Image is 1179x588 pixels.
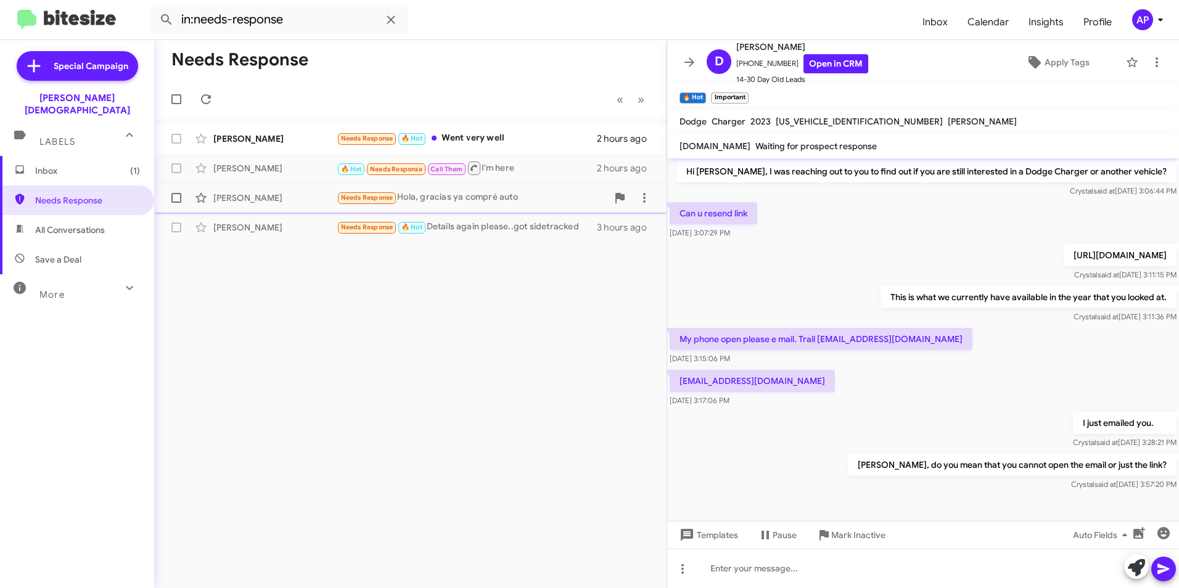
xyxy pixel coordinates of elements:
span: Inbox [35,165,140,177]
div: Hola, gracias ya compré auto [337,190,607,205]
span: [US_VEHICLE_IDENTIFICATION_NUMBER] [776,116,943,127]
div: I'm here [337,160,597,176]
p: [PERSON_NAME], do you mean that you cannot open the email or just the link? [848,454,1177,476]
button: Auto Fields [1063,524,1142,546]
span: Crystal [DATE] 3:11:36 PM [1074,312,1177,321]
p: [URL][DOMAIN_NAME] [1064,244,1177,266]
small: Important [711,92,748,104]
button: Pause [748,524,807,546]
span: said at [1097,312,1119,321]
span: [DOMAIN_NAME] [680,141,750,152]
div: AP [1132,9,1153,30]
div: Details again please..got sidetracked [337,220,597,234]
span: Needs Response [341,134,393,142]
button: Next [630,87,652,112]
button: Templates [667,524,748,546]
p: My phone open please e mail. Trail [EMAIL_ADDRESS][DOMAIN_NAME] [670,328,972,350]
span: Waiting for prospect response [755,141,877,152]
a: Insights [1019,4,1074,40]
span: said at [1095,480,1116,489]
div: Went very well [337,131,597,145]
p: Can u resend link [670,202,757,224]
span: said at [1096,438,1118,447]
a: Inbox [913,4,958,40]
p: I just emailed you. [1073,412,1177,434]
small: 🔥 Hot [680,92,706,104]
p: This is what we currently have available in the year that you looked at. [881,286,1177,308]
div: [PERSON_NAME] [213,192,337,204]
div: 2 hours ago [597,133,657,145]
span: [DATE] 3:17:06 PM [670,396,729,405]
span: « [617,92,623,107]
span: Crystal [DATE] 3:11:15 PM [1074,270,1177,279]
span: Apply Tags [1045,51,1090,73]
button: AP [1122,9,1165,30]
span: said at [1098,270,1119,279]
p: Hi [PERSON_NAME], I was reaching out to you to find out if you are still interested in a Dodge Ch... [676,160,1177,182]
span: said at [1093,186,1115,195]
span: 14-30 Day Old Leads [736,73,868,86]
span: 2023 [750,116,771,127]
span: [DATE] 3:07:29 PM [670,228,730,237]
span: 🔥 Hot [401,223,422,231]
p: [EMAIL_ADDRESS][DOMAIN_NAME] [670,370,835,392]
span: (1) [130,165,140,177]
input: Search [149,5,408,35]
span: Dodge [680,116,707,127]
button: Previous [609,87,631,112]
span: Needs Response [35,194,140,206]
div: 2 hours ago [597,162,657,174]
span: [PERSON_NAME] [736,39,868,54]
a: Profile [1074,4,1122,40]
nav: Page navigation example [610,87,652,112]
span: Mark Inactive [831,524,885,546]
span: All Conversations [35,224,105,236]
span: Call Them [430,165,462,173]
span: 🔥 Hot [401,134,422,142]
a: Special Campaign [17,51,138,81]
span: Auto Fields [1073,524,1132,546]
span: » [638,92,644,107]
a: Calendar [958,4,1019,40]
span: Special Campaign [54,60,128,72]
span: More [39,289,65,300]
span: Needs Response [341,223,393,231]
div: 3 hours ago [597,221,657,234]
span: [DATE] 3:15:06 PM [670,354,730,363]
span: D [715,52,724,71]
h1: Needs Response [171,50,308,70]
span: Needs Response [341,194,393,202]
div: [PERSON_NAME] [213,162,337,174]
span: Labels [39,136,75,147]
span: Charger [712,116,746,127]
span: Save a Deal [35,253,81,266]
span: [PERSON_NAME] [948,116,1017,127]
div: [PERSON_NAME] [213,221,337,234]
div: [PERSON_NAME] [213,133,337,145]
button: Apply Tags [995,51,1120,73]
span: Pause [773,524,797,546]
span: Needs Response [370,165,422,173]
span: Crystal [DATE] 3:28:21 PM [1073,438,1177,447]
span: [PHONE_NUMBER] [736,54,868,73]
span: 🔥 Hot [341,165,362,173]
span: Crystal [DATE] 3:06:44 PM [1070,186,1177,195]
a: Open in CRM [803,54,868,73]
span: Crystal [DATE] 3:57:20 PM [1071,480,1177,489]
span: Templates [677,524,738,546]
button: Mark Inactive [807,524,895,546]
